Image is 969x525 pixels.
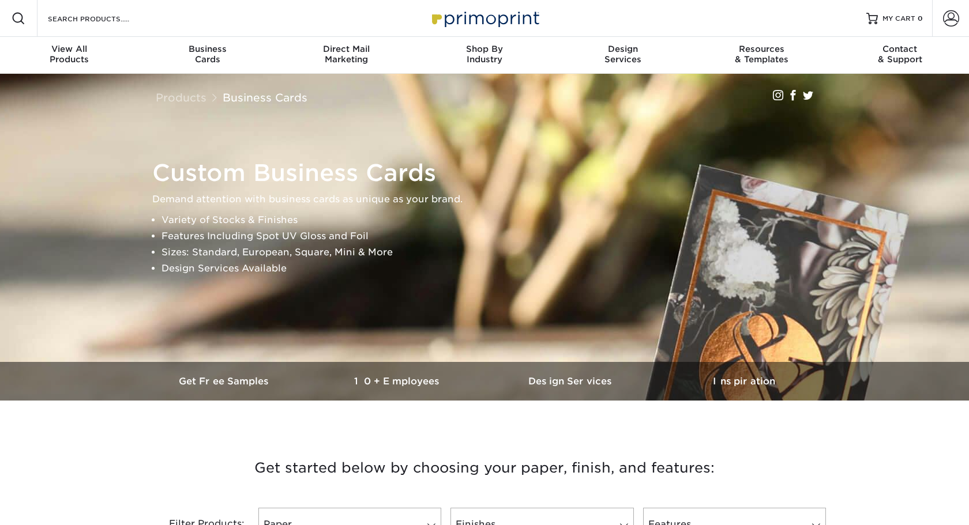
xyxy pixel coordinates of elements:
h3: Get Free Samples [138,376,311,387]
span: Contact [831,44,969,54]
div: Services [554,44,692,65]
span: Direct Mail [277,44,415,54]
input: SEARCH PRODUCTS..... [47,12,159,25]
h1: Custom Business Cards [152,159,827,187]
h3: Get started below by choosing your paper, finish, and features: [147,442,822,494]
h3: 10+ Employees [311,376,484,387]
span: Resources [692,44,831,54]
a: Get Free Samples [138,362,311,401]
a: Contact& Support [831,37,969,74]
li: Features Including Spot UV Gloss and Foil [161,228,827,244]
a: Resources& Templates [692,37,831,74]
a: BusinessCards [138,37,277,74]
a: Inspiration [658,362,831,401]
span: Business [138,44,277,54]
div: & Support [831,44,969,65]
span: Shop By [415,44,554,54]
a: 10+ Employees [311,362,484,401]
span: 0 [918,14,923,22]
a: Business Cards [223,91,307,104]
h3: Inspiration [658,376,831,387]
a: DesignServices [554,37,692,74]
h3: Design Services [484,376,658,387]
a: Direct MailMarketing [277,37,415,74]
span: MY CART [882,14,915,24]
div: & Templates [692,44,831,65]
p: Demand attention with business cards as unique as your brand. [152,191,827,207]
div: Cards [138,44,277,65]
a: Shop ByIndustry [415,37,554,74]
span: Design [554,44,692,54]
div: Industry [415,44,554,65]
li: Variety of Stocks & Finishes [161,212,827,228]
a: Products [156,91,206,104]
img: Primoprint [427,6,542,31]
li: Sizes: Standard, European, Square, Mini & More [161,244,827,260]
div: Marketing [277,44,415,65]
li: Design Services Available [161,260,827,277]
a: Design Services [484,362,658,401]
